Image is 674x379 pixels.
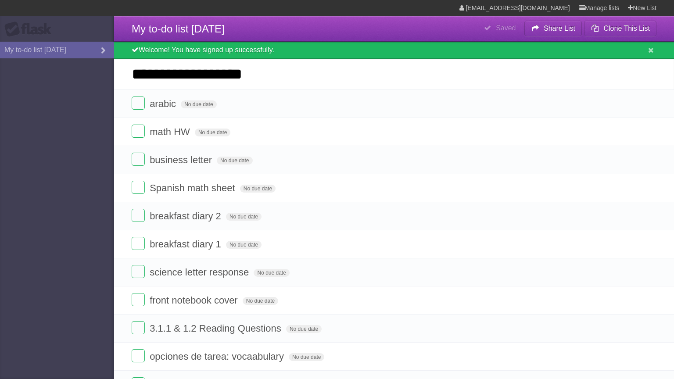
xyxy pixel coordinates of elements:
[150,267,251,278] span: science letter response
[240,185,276,193] span: No due date
[150,323,283,334] span: 3.1.1 & 1.2 Reading Questions
[132,321,145,334] label: Done
[132,209,145,222] label: Done
[150,211,223,222] span: breakfast diary 2
[132,237,145,250] label: Done
[150,351,286,362] span: opciones de tarea: vocaabulary
[524,21,582,36] button: Share List
[150,126,192,137] span: math HW
[217,157,252,164] span: No due date
[584,21,656,36] button: Clone This List
[289,353,324,361] span: No due date
[114,42,674,59] div: Welcome! You have signed up successfully.
[254,269,289,277] span: No due date
[243,297,278,305] span: No due date
[150,98,178,109] span: arabic
[150,154,214,165] span: business letter
[150,182,237,193] span: Spanish math sheet
[544,25,575,32] b: Share List
[286,325,322,333] span: No due date
[132,293,145,306] label: Done
[181,100,216,108] span: No due date
[150,239,223,250] span: breakfast diary 1
[132,23,225,35] span: My to-do list [DATE]
[226,241,262,249] span: No due date
[195,129,230,136] span: No due date
[132,153,145,166] label: Done
[150,295,240,306] span: front notebook cover
[132,97,145,110] label: Done
[132,125,145,138] label: Done
[132,349,145,362] label: Done
[132,265,145,278] label: Done
[496,24,516,32] b: Saved
[226,213,262,221] span: No due date
[603,25,650,32] b: Clone This List
[4,21,57,37] div: Flask
[132,181,145,194] label: Done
